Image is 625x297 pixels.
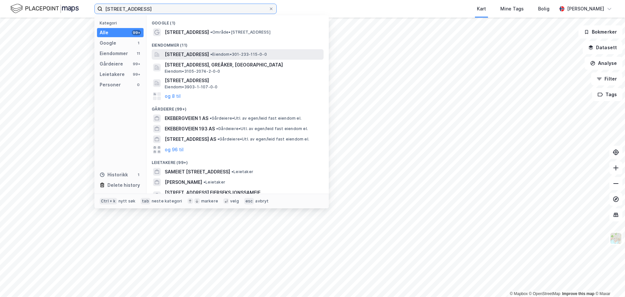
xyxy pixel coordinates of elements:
[100,81,121,89] div: Personer
[231,169,253,174] span: Leietaker
[132,72,141,77] div: 99+
[538,5,549,13] div: Bolig
[210,30,271,35] span: Område • [STREET_ADDRESS]
[136,172,141,177] div: 1
[201,199,218,204] div: markere
[203,180,205,185] span: •
[583,41,622,54] button: Datasett
[10,3,79,14] img: logo.f888ab2527a4732fd821a326f86c7f29.svg
[165,189,321,197] span: [STREET_ADDRESS] EIERSEKSJONSSAMEIE
[477,5,486,13] div: Kart
[107,181,140,189] div: Delete history
[216,126,308,131] span: Gårdeiere • Utl. av egen/leid fast eiendom el.
[146,155,329,167] div: Leietakere (99+)
[100,29,108,37] div: Alle
[165,69,220,74] span: Eiendom • 3105-2074-2-0-0
[165,168,230,176] span: SAMEIET [STREET_ADDRESS]
[216,126,218,131] span: •
[255,199,269,204] div: avbryt
[231,169,233,174] span: •
[210,116,301,121] span: Gårdeiere • Utl. av egen/leid fast eiendom el.
[118,199,136,204] div: nytt søk
[591,72,622,85] button: Filter
[592,88,622,101] button: Tags
[210,116,212,121] span: •
[132,30,141,35] div: 99+
[136,51,141,56] div: 11
[217,137,219,141] span: •
[585,57,622,70] button: Analyse
[141,198,150,204] div: tab
[210,30,212,35] span: •
[529,291,561,296] a: OpenStreetMap
[203,180,225,185] span: Leietaker
[132,61,141,67] div: 99+
[217,137,309,142] span: Gårdeiere • Utl. av egen/leid fast eiendom el.
[165,146,184,154] button: og 96 til
[244,198,254,204] div: esc
[100,39,116,47] div: Google
[165,77,321,84] span: [STREET_ADDRESS]
[100,50,128,57] div: Eiendommer
[230,199,239,204] div: velg
[100,60,123,68] div: Gårdeiere
[165,178,202,186] span: [PERSON_NAME]
[578,25,622,38] button: Bokmerker
[610,232,622,245] img: Z
[165,28,209,36] span: [STREET_ADDRESS]
[103,4,269,14] input: Søk på adresse, matrikkel, gårdeiere, leietakere eller personer
[510,291,528,296] a: Mapbox
[165,84,217,90] span: Eiendom • 3903-1-107-0-0
[165,114,208,122] span: EKEBERGVEIEN 1 AS
[165,61,321,69] span: [STREET_ADDRESS], GREÅKER, [GEOGRAPHIC_DATA]
[567,5,604,13] div: [PERSON_NAME]
[500,5,524,13] div: Mine Tags
[146,101,329,113] div: Gårdeiere (99+)
[100,198,117,204] div: Ctrl + k
[100,70,125,78] div: Leietakere
[165,125,215,133] span: EKEBERGVEIEN 193 AS
[210,52,212,57] span: •
[165,51,209,58] span: [STREET_ADDRESS]
[146,15,329,27] div: Google (1)
[136,82,141,87] div: 0
[165,135,216,143] span: [STREET_ADDRESS] AS
[100,21,144,25] div: Kategori
[165,92,181,100] button: og 8 til
[562,291,594,296] a: Improve this map
[152,199,182,204] div: neste kategori
[210,52,267,57] span: Eiendom • 301-233-115-0-0
[592,266,625,297] iframe: Chat Widget
[592,266,625,297] div: Kontrollprogram for chat
[146,37,329,49] div: Eiendommer (11)
[136,40,141,46] div: 1
[100,171,128,179] div: Historikk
